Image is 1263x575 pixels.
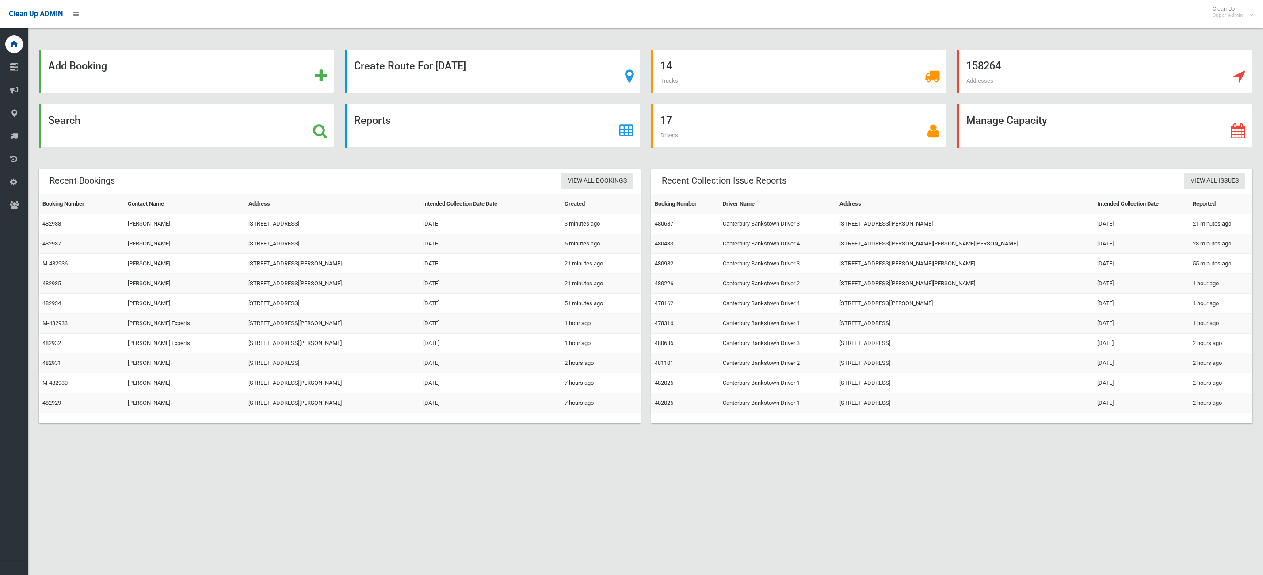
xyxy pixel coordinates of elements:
a: 480636 [655,340,673,346]
a: 17 Drivers [651,104,946,148]
td: Canterbury Bankstown Driver 4 [719,234,836,254]
th: Intended Collection Date [1094,194,1189,214]
a: Reports [345,104,640,148]
td: [DATE] [420,373,561,393]
a: 482938 [42,220,61,227]
td: 1 hour ago [1189,274,1252,294]
td: 2 hours ago [1189,373,1252,393]
span: Trucks [660,77,678,84]
td: [PERSON_NAME] [124,254,245,274]
td: [DATE] [420,294,561,314]
td: [PERSON_NAME] [124,393,245,413]
td: [DATE] [1094,333,1189,353]
td: [DATE] [420,333,561,353]
td: [STREET_ADDRESS] [245,353,420,373]
td: [STREET_ADDRESS][PERSON_NAME][PERSON_NAME] [836,274,1094,294]
a: M-482933 [42,320,68,326]
span: Clean Up [1208,5,1252,19]
td: [PERSON_NAME] [124,234,245,254]
td: [STREET_ADDRESS][PERSON_NAME] [836,294,1094,314]
td: 1 hour ago [1189,294,1252,314]
strong: Search [48,114,80,126]
td: [STREET_ADDRESS] [836,353,1094,373]
td: [PERSON_NAME] [124,373,245,393]
td: Canterbury Bankstown Driver 2 [719,353,836,373]
th: Reported [1189,194,1252,214]
a: Search [39,104,334,148]
a: 480433 [655,240,673,247]
a: View All Bookings [561,173,633,189]
td: [STREET_ADDRESS] [245,234,420,254]
td: [PERSON_NAME] [124,353,245,373]
td: Canterbury Bankstown Driver 3 [719,214,836,234]
td: [STREET_ADDRESS] [836,314,1094,333]
strong: 17 [660,114,672,126]
td: 21 minutes ago [1189,214,1252,234]
td: [DATE] [1094,274,1189,294]
td: 3 minutes ago [561,214,640,234]
td: [PERSON_NAME] [124,274,245,294]
td: 21 minutes ago [561,274,640,294]
a: View All Issues [1184,173,1245,189]
td: Canterbury Bankstown Driver 1 [719,393,836,413]
td: 1 hour ago [561,333,640,353]
th: Booking Number [39,194,124,214]
td: [PERSON_NAME] Experts [124,314,245,333]
td: 28 minutes ago [1189,234,1252,254]
td: 2 hours ago [1189,393,1252,413]
td: Canterbury Bankstown Driver 1 [719,373,836,393]
td: [STREET_ADDRESS] [836,373,1094,393]
th: Driver Name [719,194,836,214]
td: [DATE] [1094,353,1189,373]
td: [STREET_ADDRESS][PERSON_NAME][PERSON_NAME][PERSON_NAME] [836,234,1094,254]
td: 7 hours ago [561,373,640,393]
td: 2 hours ago [1189,353,1252,373]
td: [PERSON_NAME] Experts [124,333,245,353]
td: [DATE] [1094,314,1189,333]
a: 482929 [42,399,61,406]
a: 482026 [655,379,673,386]
a: 481101 [655,360,673,366]
td: 7 hours ago [561,393,640,413]
td: [DATE] [1094,214,1189,234]
td: [STREET_ADDRESS][PERSON_NAME] [245,314,420,333]
td: [DATE] [420,314,561,333]
a: 480226 [655,280,673,287]
a: 478162 [655,300,673,307]
td: Canterbury Bankstown Driver 3 [719,333,836,353]
td: [STREET_ADDRESS][PERSON_NAME] [245,393,420,413]
td: [STREET_ADDRESS] [836,393,1094,413]
td: [STREET_ADDRESS][PERSON_NAME] [245,254,420,274]
td: 5 minutes ago [561,234,640,254]
td: [STREET_ADDRESS] [836,333,1094,353]
td: [STREET_ADDRESS][PERSON_NAME] [245,373,420,393]
strong: Add Booking [48,60,107,72]
td: 2 hours ago [561,353,640,373]
th: Address [836,194,1094,214]
td: [DATE] [420,234,561,254]
a: 482932 [42,340,61,346]
td: [STREET_ADDRESS] [245,294,420,314]
td: [DATE] [420,353,561,373]
span: Clean Up ADMIN [9,10,63,18]
strong: Manage Capacity [966,114,1047,126]
small: Super Admin [1213,12,1243,19]
strong: 158264 [966,60,1001,72]
a: 482026 [655,399,673,406]
td: 1 hour ago [1189,314,1252,333]
td: [STREET_ADDRESS][PERSON_NAME] [836,214,1094,234]
a: M-482930 [42,379,68,386]
a: 482931 [42,360,61,366]
td: [STREET_ADDRESS][PERSON_NAME] [245,274,420,294]
a: 482935 [42,280,61,287]
td: [DATE] [420,393,561,413]
strong: Reports [354,114,391,126]
th: Contact Name [124,194,245,214]
a: 482937 [42,240,61,247]
a: 478316 [655,320,673,326]
span: Drivers [660,132,678,138]
td: Canterbury Bankstown Driver 2 [719,274,836,294]
th: Booking Number [651,194,719,214]
td: [DATE] [1094,373,1189,393]
a: Manage Capacity [957,104,1252,148]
